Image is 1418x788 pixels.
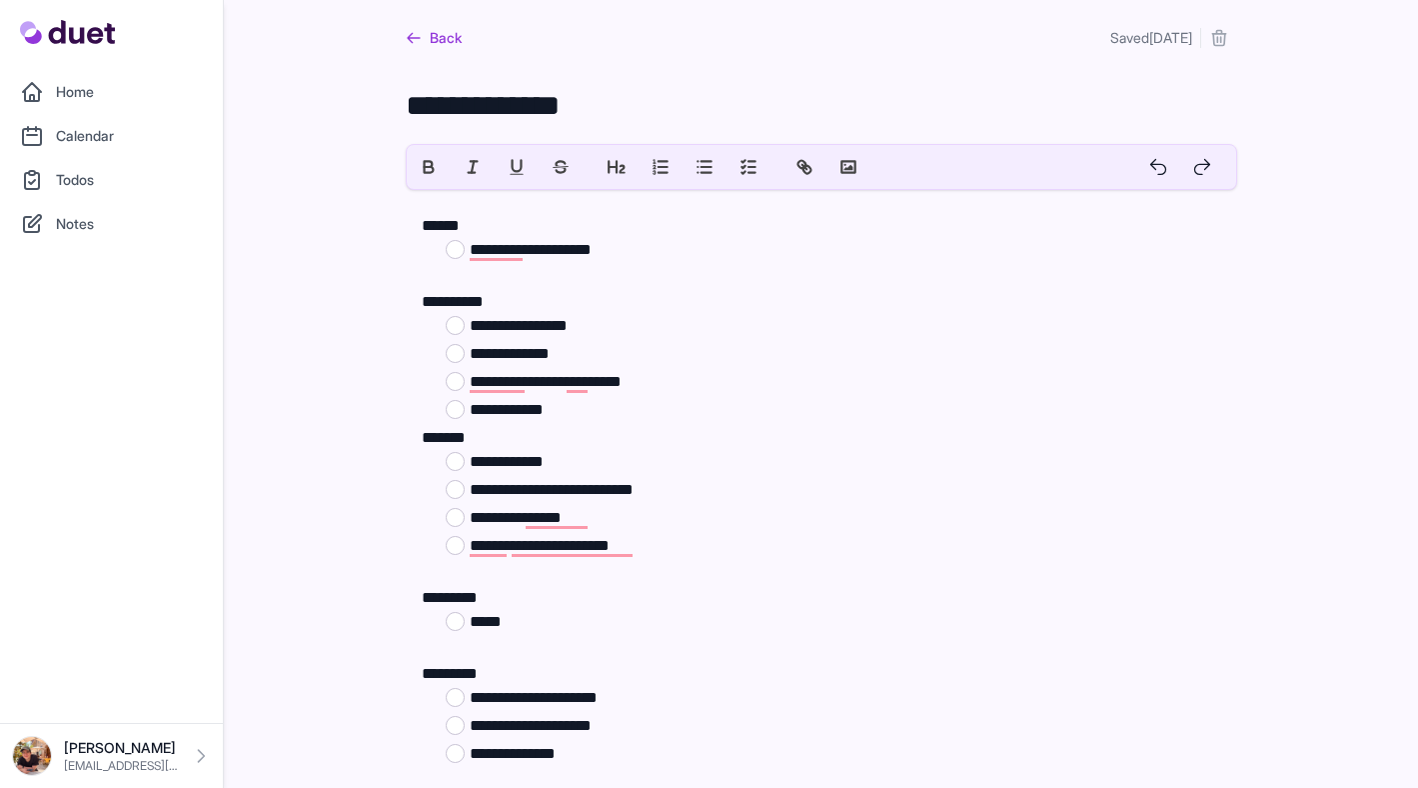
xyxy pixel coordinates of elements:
[782,145,826,189] button: link
[12,116,211,156] a: Calendar
[826,145,870,189] button: image
[407,145,451,189] button: bold
[595,145,639,189] button: header: 2
[12,160,211,200] a: Todos
[1136,145,1180,189] button: undo
[495,145,539,189] button: underline
[683,145,726,189] button: list: bullet
[64,758,179,774] p: [EMAIL_ADDRESS][DOMAIN_NAME]
[406,20,462,56] a: Back
[639,145,683,189] button: list: ordered
[12,736,52,776] img: IMG_0065.jpeg
[12,72,211,112] a: Home
[1180,145,1224,189] button: redo
[1149,29,1192,46] time: [DATE]
[12,204,211,244] a: Notes
[64,738,179,758] p: [PERSON_NAME]
[451,145,495,189] button: italic
[12,736,211,776] a: [PERSON_NAME] [EMAIL_ADDRESS][DOMAIN_NAME]
[1110,28,1192,48] p: Saved
[539,145,583,189] button: strike
[726,145,770,189] button: list: check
